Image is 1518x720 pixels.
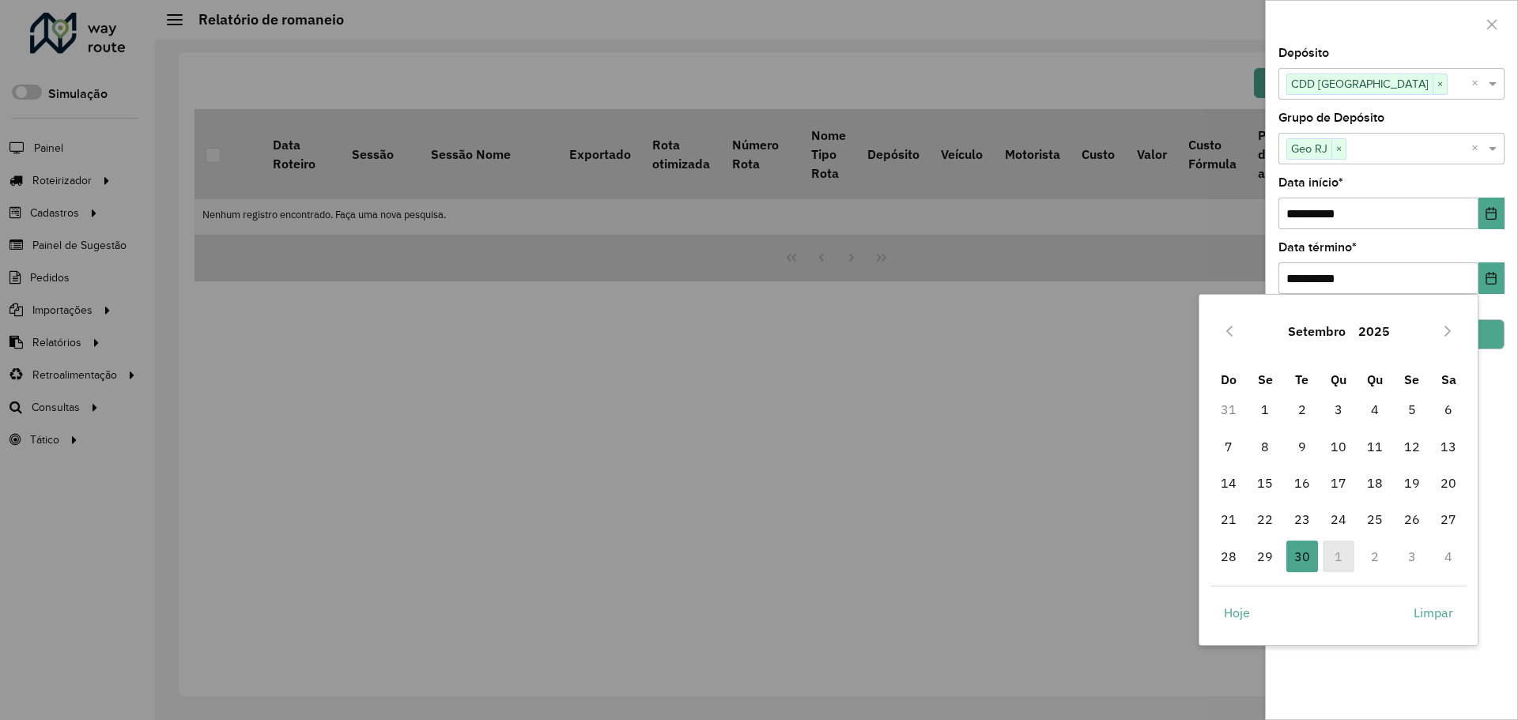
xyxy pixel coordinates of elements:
[1199,294,1478,645] div: Choose Date
[1249,467,1281,499] span: 15
[1357,538,1393,575] td: 2
[1283,501,1320,537] td: 23
[1433,467,1464,499] span: 20
[1320,538,1357,575] td: 1
[1247,465,1283,501] td: 15
[1433,394,1464,425] span: 6
[1331,371,1346,387] span: Qu
[1331,140,1346,159] span: ×
[1404,371,1419,387] span: Se
[1287,139,1331,158] span: Geo RJ
[1394,428,1430,465] td: 12
[1283,538,1320,575] td: 30
[1320,501,1357,537] td: 24
[1430,428,1467,465] td: 13
[1357,465,1393,501] td: 18
[1286,394,1318,425] span: 2
[1283,428,1320,465] td: 9
[1359,503,1391,535] span: 25
[1396,467,1428,499] span: 19
[1213,467,1244,499] span: 14
[1478,262,1505,294] button: Choose Date
[1249,431,1281,462] span: 8
[1359,467,1391,499] span: 18
[1323,467,1354,499] span: 17
[1210,538,1247,575] td: 28
[1278,238,1357,257] label: Data término
[1320,465,1357,501] td: 17
[1210,428,1247,465] td: 7
[1210,597,1263,628] button: Hoje
[1249,541,1281,572] span: 29
[1478,198,1505,229] button: Choose Date
[1217,319,1242,344] button: Previous Month
[1367,371,1383,387] span: Qu
[1210,391,1247,428] td: 31
[1430,538,1467,575] td: 4
[1210,465,1247,501] td: 14
[1278,173,1343,192] label: Data início
[1441,371,1456,387] span: Sa
[1430,465,1467,501] td: 20
[1359,394,1391,425] span: 4
[1320,428,1357,465] td: 10
[1210,501,1247,537] td: 21
[1221,371,1237,387] span: Do
[1282,312,1352,350] button: Choose Month
[1295,371,1308,387] span: Te
[1400,597,1467,628] button: Limpar
[1471,139,1485,158] span: Clear all
[1394,501,1430,537] td: 26
[1283,465,1320,501] td: 16
[1433,503,1464,535] span: 27
[1433,431,1464,462] span: 13
[1224,603,1250,622] span: Hoje
[1213,541,1244,572] span: 28
[1396,431,1428,462] span: 12
[1435,319,1460,344] button: Next Month
[1249,394,1281,425] span: 1
[1352,312,1396,350] button: Choose Year
[1396,394,1428,425] span: 5
[1394,538,1430,575] td: 3
[1283,391,1320,428] td: 2
[1357,501,1393,537] td: 25
[1323,431,1354,462] span: 10
[1286,431,1318,462] span: 9
[1278,108,1384,127] label: Grupo de Depósito
[1258,371,1273,387] span: Se
[1430,501,1467,537] td: 27
[1396,503,1428,535] span: 26
[1247,428,1283,465] td: 8
[1430,391,1467,428] td: 6
[1323,394,1354,425] span: 3
[1247,501,1283,537] td: 22
[1323,503,1354,535] span: 24
[1286,503,1318,535] span: 23
[1213,503,1244,535] span: 21
[1247,391,1283,428] td: 1
[1286,541,1318,572] span: 30
[1394,465,1430,501] td: 19
[1414,603,1453,622] span: Limpar
[1286,467,1318,499] span: 16
[1278,43,1329,62] label: Depósito
[1287,74,1433,93] span: CDD [GEOGRAPHIC_DATA]
[1357,391,1393,428] td: 4
[1359,431,1391,462] span: 11
[1247,538,1283,575] td: 29
[1433,75,1447,94] span: ×
[1394,391,1430,428] td: 5
[1320,391,1357,428] td: 3
[1357,428,1393,465] td: 11
[1249,503,1281,535] span: 22
[1213,431,1244,462] span: 7
[1471,74,1485,93] span: Clear all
